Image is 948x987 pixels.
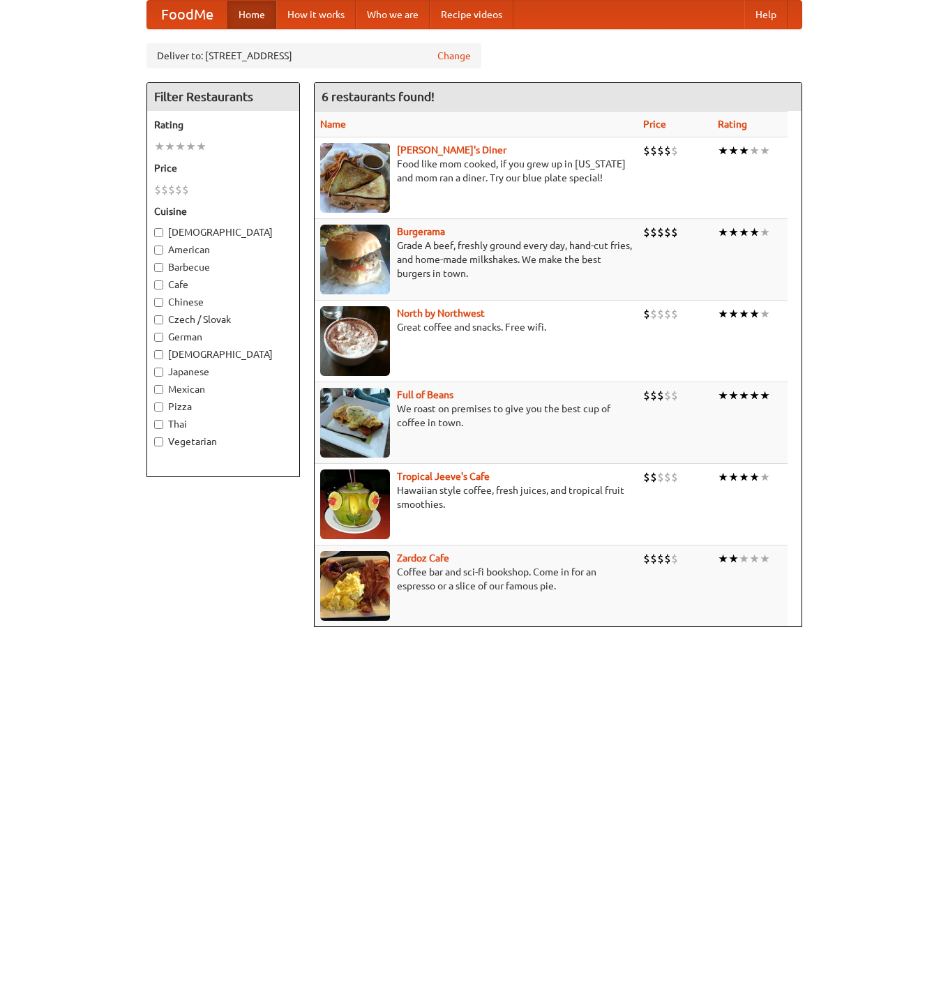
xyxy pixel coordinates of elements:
[749,143,760,158] li: ★
[671,388,678,403] li: $
[154,420,163,429] input: Thai
[664,225,671,240] li: $
[650,143,657,158] li: $
[749,388,760,403] li: ★
[643,143,650,158] li: $
[397,144,506,156] a: [PERSON_NAME]'s Diner
[671,551,678,566] li: $
[397,308,485,319] b: North by Northwest
[154,139,165,154] li: ★
[168,182,175,197] li: $
[643,551,650,566] li: $
[154,246,163,255] input: American
[320,225,390,294] img: burgerama.jpg
[718,388,728,403] li: ★
[154,280,163,289] input: Cafe
[664,388,671,403] li: $
[320,320,632,334] p: Great coffee and snacks. Free wifi.
[739,551,749,566] li: ★
[728,551,739,566] li: ★
[643,119,666,130] a: Price
[154,437,163,446] input: Vegetarian
[175,139,186,154] li: ★
[650,306,657,322] li: $
[671,225,678,240] li: $
[154,225,292,239] label: [DEMOGRAPHIC_DATA]
[397,471,490,482] a: Tropical Jeeve's Cafe
[664,469,671,485] li: $
[718,306,728,322] li: ★
[739,306,749,322] li: ★
[760,225,770,240] li: ★
[196,139,206,154] li: ★
[320,565,632,593] p: Coffee bar and sci-fi bookshop. Come in for an espresso or a slice of our famous pie.
[728,143,739,158] li: ★
[154,315,163,324] input: Czech / Slovak
[154,333,163,342] input: German
[154,243,292,257] label: American
[718,469,728,485] li: ★
[643,225,650,240] li: $
[657,306,664,322] li: $
[154,228,163,237] input: [DEMOGRAPHIC_DATA]
[154,417,292,431] label: Thai
[154,298,163,307] input: Chinese
[397,389,453,400] a: Full of Beans
[671,469,678,485] li: $
[739,143,749,158] li: ★
[760,306,770,322] li: ★
[397,552,449,564] b: Zardoz Cafe
[161,182,168,197] li: $
[154,385,163,394] input: Mexican
[147,83,299,111] h4: Filter Restaurants
[322,90,435,103] ng-pluralize: 6 restaurants found!
[643,306,650,322] li: $
[671,306,678,322] li: $
[430,1,513,29] a: Recipe videos
[664,143,671,158] li: $
[760,143,770,158] li: ★
[154,350,163,359] input: [DEMOGRAPHIC_DATA]
[657,388,664,403] li: $
[154,347,292,361] label: [DEMOGRAPHIC_DATA]
[657,469,664,485] li: $
[154,382,292,396] label: Mexican
[154,330,292,344] label: German
[320,469,390,539] img: jeeves.jpg
[154,435,292,449] label: Vegetarian
[744,1,788,29] a: Help
[657,143,664,158] li: $
[154,312,292,326] label: Czech / Slovak
[154,161,292,175] h5: Price
[154,402,163,412] input: Pizza
[657,225,664,240] li: $
[728,306,739,322] li: ★
[320,119,346,130] a: Name
[320,402,632,430] p: We roast on premises to give you the best cup of coffee in town.
[175,182,182,197] li: $
[227,1,276,29] a: Home
[728,225,739,240] li: ★
[650,225,657,240] li: $
[320,239,632,280] p: Grade A beef, freshly ground every day, hand-cut fries, and home-made milkshakes. We make the bes...
[739,388,749,403] li: ★
[320,388,390,458] img: beans.jpg
[182,182,189,197] li: $
[718,143,728,158] li: ★
[320,157,632,185] p: Food like mom cooked, if you grew up in [US_STATE] and mom ran a diner. Try our blue plate special!
[154,400,292,414] label: Pizza
[718,119,747,130] a: Rating
[154,263,163,272] input: Barbecue
[749,551,760,566] li: ★
[749,225,760,240] li: ★
[146,43,481,68] div: Deliver to: [STREET_ADDRESS]
[643,388,650,403] li: $
[154,295,292,309] label: Chinese
[320,483,632,511] p: Hawaiian style coffee, fresh juices, and tropical fruit smoothies.
[739,225,749,240] li: ★
[154,278,292,292] label: Cafe
[320,143,390,213] img: sallys.jpg
[650,388,657,403] li: $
